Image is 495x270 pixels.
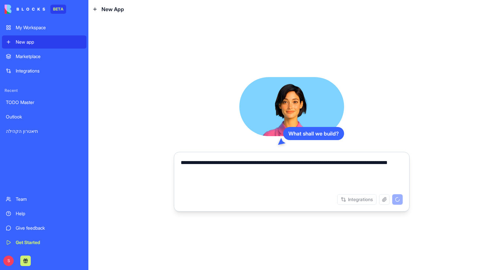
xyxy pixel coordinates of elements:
[16,196,82,202] div: Team
[16,68,82,74] div: Integrations
[2,207,86,220] a: Help
[2,64,86,77] a: Integrations
[3,256,14,266] span: S
[16,225,82,231] div: Give feedback
[283,127,344,140] div: What shall we build?
[16,24,82,31] div: My Workspace
[2,21,86,34] a: My Workspace
[16,39,82,45] div: New app
[2,236,86,249] a: Get Started
[2,125,86,138] a: תיאטרון הקהילה
[16,210,82,217] div: Help
[6,128,82,135] div: תיאטרון הקהילה
[2,50,86,63] a: Marketplace
[2,193,86,206] a: Team
[2,96,86,109] a: TODO Master
[2,88,86,93] span: Recent
[50,5,66,14] div: BETA
[6,114,82,120] div: Outlook
[5,5,66,14] a: BETA
[2,35,86,49] a: New app
[16,53,82,60] div: Marketplace
[2,110,86,123] a: Outlook
[6,99,82,106] div: TODO Master
[5,5,45,14] img: logo
[2,221,86,235] a: Give feedback
[101,5,124,13] span: New App
[16,239,82,246] div: Get Started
